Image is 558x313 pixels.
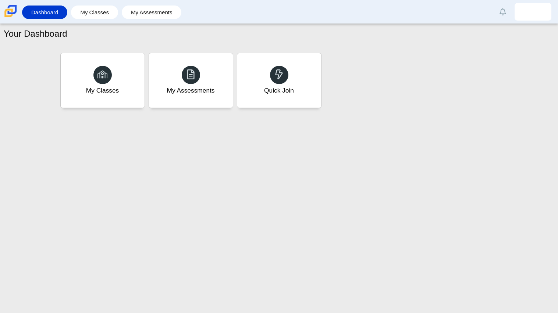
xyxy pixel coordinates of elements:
[26,6,64,19] a: Dashboard
[3,3,18,19] img: Carmen School of Science & Technology
[86,86,119,95] div: My Classes
[3,14,18,20] a: Carmen School of Science & Technology
[4,28,67,40] h1: Your Dashboard
[237,53,321,108] a: Quick Join
[527,6,539,18] img: ernesto.penalagune.4AG1nc
[60,53,145,108] a: My Classes
[495,4,511,20] a: Alerts
[167,86,215,95] div: My Assessments
[515,3,551,21] a: ernesto.penalagune.4AG1nc
[125,6,178,19] a: My Assessments
[75,6,114,19] a: My Classes
[149,53,233,108] a: My Assessments
[264,86,294,95] div: Quick Join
